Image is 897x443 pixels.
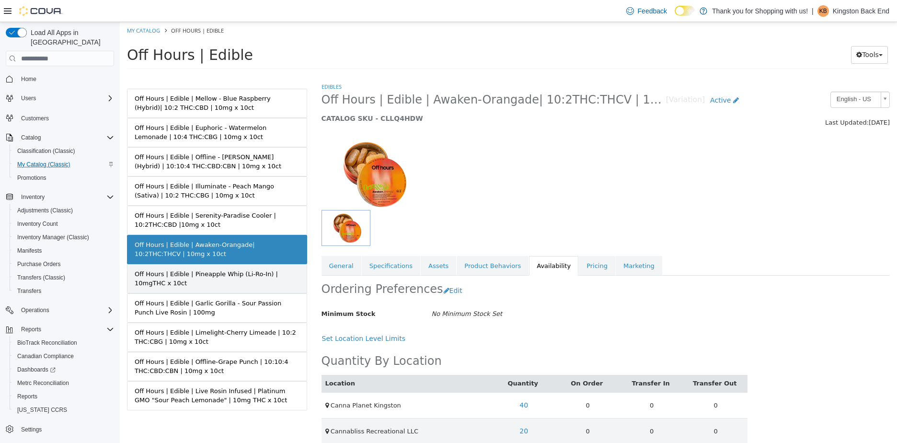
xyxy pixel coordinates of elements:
td: 0 [500,370,563,396]
span: Inventory [21,193,45,201]
button: Purchase Orders [10,257,118,271]
span: Minimum Stock [202,288,256,295]
a: Adjustments (Classic) [13,205,77,216]
button: Transfers (Classic) [10,271,118,284]
span: Users [17,93,114,104]
button: Adjustments (Classic) [10,204,118,217]
button: Customers [2,111,118,125]
p: Kingston Back End [833,5,889,17]
span: Purchase Orders [13,258,114,270]
span: Transfers (Classic) [17,274,65,281]
span: English - US [711,70,757,85]
h2: Ordering Preferences [202,260,323,275]
a: 20 [394,400,414,418]
button: Transfers [10,284,118,298]
span: Canadian Compliance [17,352,74,360]
span: KB [819,5,827,17]
span: Users [21,94,36,102]
span: Transfers [17,287,41,295]
h2: Quantity By Location [202,332,322,347]
span: Purchase Orders [17,260,61,268]
span: Dashboards [13,364,114,375]
a: Metrc Reconciliation [13,377,73,389]
p: Thank you for Shopping with us! [712,5,808,17]
a: My Catalog [7,5,40,12]
td: 0 [564,396,628,422]
div: Off Hours | Edible | Limelight-Cherry Limeade | 10:2 THC:CBG | 10mg x 10ct [15,306,180,325]
div: Off Hours | Edible | Serenity-Paradise Cooler | 10:2THC:CBD |10mg x 10ct [15,189,180,208]
td: 0 [436,396,500,422]
span: Metrc Reconciliation [17,379,69,387]
button: Users [17,93,40,104]
span: Reports [13,391,114,402]
span: Settings [21,426,42,433]
button: Reports [10,390,118,403]
a: Home [17,73,40,85]
span: Customers [21,115,49,122]
span: Washington CCRS [13,404,114,416]
a: 40 [394,374,414,392]
div: Off Hours | Edible | Live Rosin Infused | Platinum GMO "Sour Peach Lemonade" | 10mg THC x 10ct [15,364,180,383]
span: Transfers (Classic) [13,272,114,283]
button: Settings [2,422,118,436]
a: Dashboards [10,363,118,376]
span: Home [17,73,114,85]
td: 0 [436,370,500,396]
span: Off Hours | Edible | Awaken-Orangade| 10:2THC:THCV | 10mg x 10ct [202,70,546,85]
a: Classification (Classic) [13,145,79,157]
button: Manifests [10,244,118,257]
button: Catalog [17,132,45,143]
div: Kingston Back End [817,5,829,17]
button: My Catalog (Classic) [10,158,118,171]
a: Availability [409,234,459,254]
a: [US_STATE] CCRS [13,404,71,416]
a: Customers [17,113,53,124]
span: Inventory Manager (Classic) [17,233,89,241]
span: [US_STATE] CCRS [17,406,67,414]
a: On Order [451,358,485,365]
span: BioTrack Reconciliation [13,337,114,349]
span: Inventory Count [17,220,58,228]
a: BioTrack Reconciliation [13,337,81,349]
a: Edibles [202,61,222,68]
span: Inventory [17,191,114,203]
button: Home [2,72,118,86]
button: [US_STATE] CCRS [10,403,118,417]
a: My Catalog (Classic) [13,159,74,170]
span: Promotions [13,172,114,184]
button: Inventory [17,191,48,203]
span: Inventory Count [13,218,114,230]
button: Users [2,92,118,105]
span: Classification (Classic) [17,147,75,155]
button: Operations [2,303,118,317]
a: Transfer Out [573,358,619,365]
span: Reports [21,326,41,333]
a: Reports [13,391,41,402]
a: Specifications [242,234,300,254]
div: Off Hours | Edible | Pineapple Whip (Li-Ro-In) | 10mgTHC x 10ct [15,247,180,266]
a: Transfers (Classic) [13,272,69,283]
div: Off Hours | Edible | Offline-Grape Punch | 10:10:4 THC:CBD:CBN | 10mg x 10ct [15,335,180,354]
span: Canadian Compliance [13,350,114,362]
button: Metrc Reconciliation [10,376,118,390]
img: 150 [202,116,303,188]
span: Home [21,75,36,83]
span: Last Updated: [705,97,749,104]
span: Catalog [17,132,114,143]
button: BioTrack Reconciliation [10,336,118,350]
i: No Minimum Stock Set [311,288,382,295]
div: Off Hours | Edible | Illuminate - Peach Mango (Sativa) | 10:2 THC:CBG | 10mg x 10ct [15,160,180,178]
a: General [202,234,241,254]
div: Off Hours | Edible | Mellow - Blue Raspberry (Hybrid)| 10:2 THC:CBD | 10mg x 10ct [15,72,180,91]
span: Manifests [17,247,42,255]
button: Canadian Compliance [10,350,118,363]
div: Off Hours | Edible | Euphoric - Watermelon Lemonade | 10:4 THC:CBG | 10mg x 10ct [15,101,180,120]
a: Manifests [13,245,46,256]
span: Active [590,74,611,82]
span: Promotions [17,174,46,182]
span: [DATE] [749,97,770,104]
span: Reports [17,324,114,335]
span: BioTrack Reconciliation [17,339,77,347]
a: Dashboards [13,364,59,375]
